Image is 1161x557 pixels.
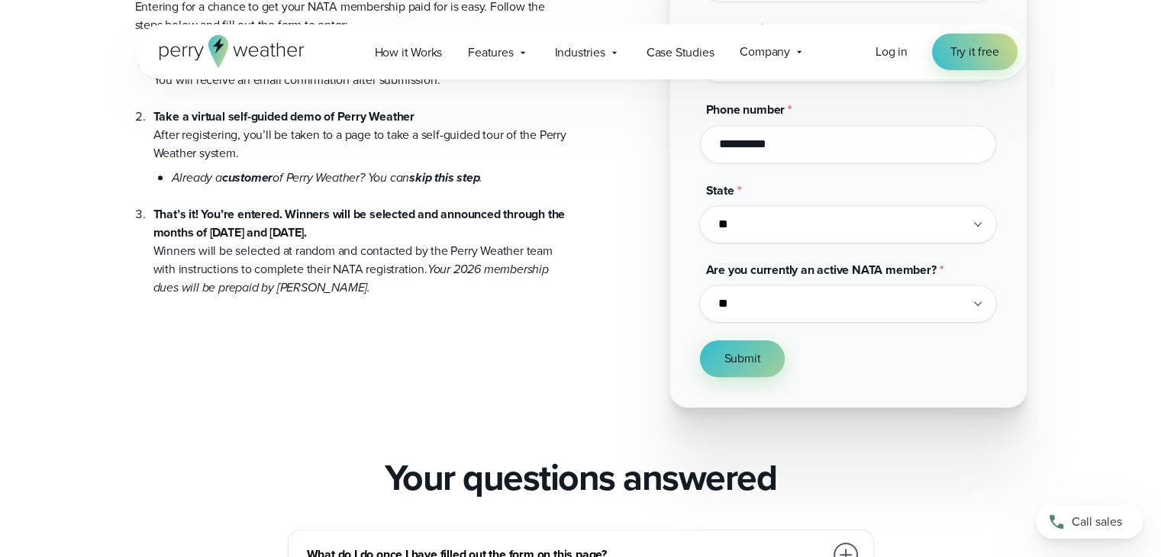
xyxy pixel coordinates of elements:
span: Try it free [950,43,999,61]
a: Try it free [932,34,1017,70]
span: Case Studies [647,43,714,62]
span: State [706,182,734,199]
span: Phone number [706,101,785,118]
span: Submit [724,349,761,368]
a: Call sales [1036,505,1143,539]
span: Industries [555,43,605,62]
li: After registering, you’ll be taken to a page to take a self-guided tour of the Perry Weather system. [153,89,569,187]
span: Work email [706,20,767,37]
span: Log in [876,43,908,60]
strong: skip this step [409,169,479,186]
strong: customer [222,169,273,186]
a: Log in [876,43,908,61]
span: Features [468,43,513,62]
h2: Your questions answered [385,456,777,499]
strong: Take a virtual self-guided demo of Perry Weather [153,108,414,125]
span: Call sales [1072,513,1122,531]
span: How it Works [375,43,443,62]
span: Company [740,43,790,61]
em: Already a of Perry Weather? You can . [172,169,483,186]
a: Case Studies [634,37,727,68]
em: Your 2026 membership dues will be prepaid by [PERSON_NAME]. [153,260,549,296]
strong: That’s it! You’re entered. Winners will be selected and announced through the months of [DATE] an... [153,205,566,241]
li: Winners will be selected at random and contacted by the Perry Weather team with instructions to c... [153,187,569,297]
span: Are you currently an active NATA member? [706,261,937,278]
button: Submit [700,340,785,377]
a: How it Works [362,37,456,68]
